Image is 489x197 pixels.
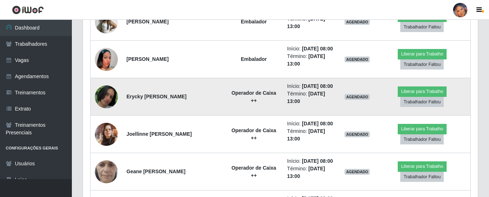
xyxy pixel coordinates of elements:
li: Término: [287,127,336,143]
li: Início: [287,82,336,90]
time: [DATE] 08:00 [302,83,333,89]
li: Início: [287,45,336,53]
li: Término: [287,165,336,180]
img: 1754681491245.jpeg [95,85,118,108]
span: AGENDADO [345,57,370,62]
strong: Embalador [241,56,267,62]
button: Trabalhador Faltou [400,97,444,107]
time: [DATE] 08:00 [302,158,333,164]
button: Liberar para Trabalho [398,161,446,171]
strong: [PERSON_NAME] [126,19,169,24]
img: 1753810030739.jpeg [95,146,118,197]
img: CoreUI Logo [12,5,44,14]
span: AGENDADO [345,131,370,137]
button: Trabalhador Faltou [400,59,444,70]
img: 1751897669841.jpeg [95,39,118,80]
button: Liberar para Trabalho [398,86,446,97]
strong: Operador de Caixa ++ [231,165,276,178]
button: Liberar para Trabalho [398,124,446,134]
li: Término: [287,53,336,68]
img: 1700777206526.jpeg [95,10,118,33]
li: Início: [287,120,336,127]
img: 1752417638049.jpeg [95,123,118,146]
button: Liberar para Trabalho [398,49,446,59]
span: AGENDADO [345,94,370,100]
strong: Joellinne [PERSON_NAME] [126,131,192,137]
li: Término: [287,15,336,30]
li: Início: [287,157,336,165]
time: [DATE] 08:00 [302,121,333,126]
strong: Geane [PERSON_NAME] [126,169,185,174]
time: [DATE] 08:00 [302,46,333,52]
span: AGENDADO [345,19,370,25]
button: Trabalhador Faltou [400,22,444,32]
strong: Operador de Caixa ++ [231,127,276,141]
button: Trabalhador Faltou [400,172,444,182]
strong: Embalador [241,19,267,24]
button: Trabalhador Faltou [400,134,444,144]
li: Término: [287,90,336,105]
span: AGENDADO [345,169,370,175]
strong: Erycky [PERSON_NAME] [126,94,186,99]
strong: [PERSON_NAME] [126,56,169,62]
strong: Operador de Caixa ++ [231,90,276,103]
